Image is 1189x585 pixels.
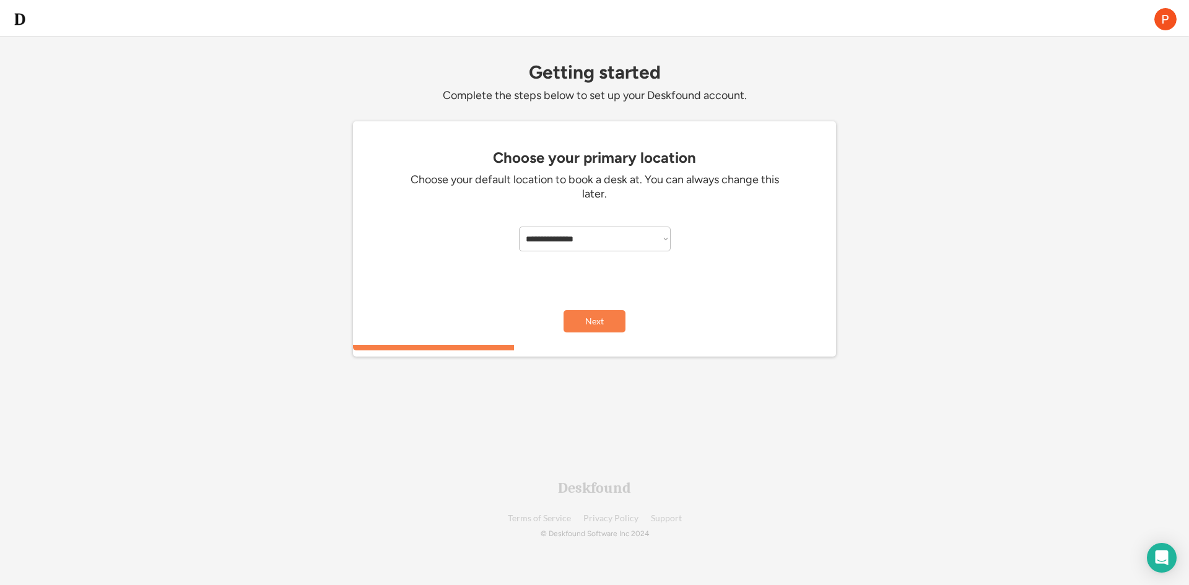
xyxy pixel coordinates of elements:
[353,89,836,103] div: Complete the steps below to set up your Deskfound account.
[508,514,571,523] a: Terms of Service
[564,310,625,332] button: Next
[1154,8,1177,30] img: ACg8ocJJxqkQA-5hD0MYSeq_nNPIs9tVN6tI2Cix-pkbkDXbdtPYEA=s96-c
[359,149,830,167] div: Choose your primary location
[583,514,638,523] a: Privacy Policy
[355,345,838,350] div: 33.3333333333333%
[558,480,631,495] div: Deskfound
[651,514,682,523] a: Support
[409,173,780,202] div: Choose your default location to book a desk at. You can always change this later.
[12,12,27,27] img: d-whitebg.png
[353,62,836,82] div: Getting started
[1147,543,1177,573] div: Open Intercom Messenger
